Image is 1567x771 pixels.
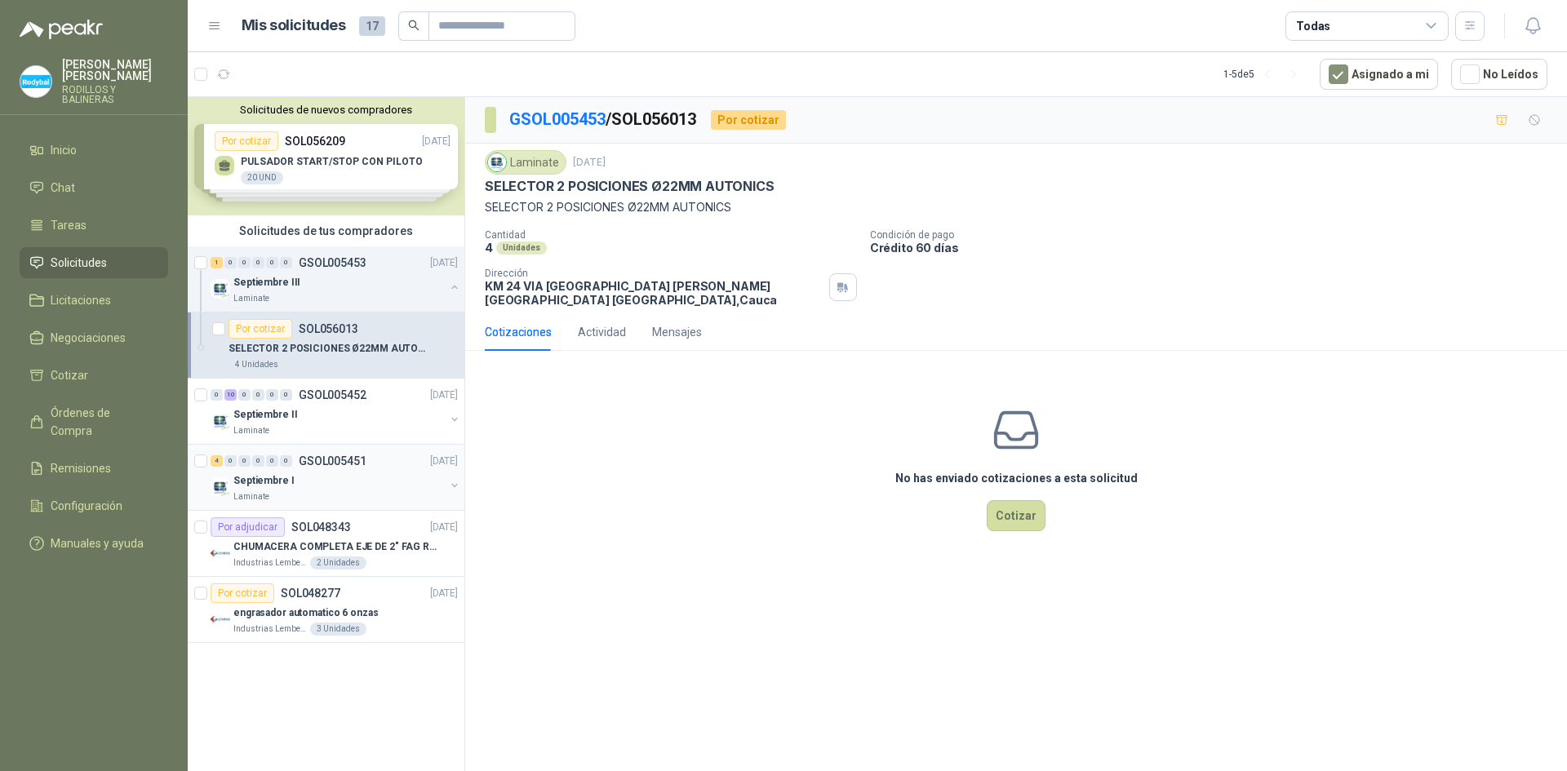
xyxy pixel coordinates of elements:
div: Todas [1296,17,1330,35]
span: Licitaciones [51,291,111,309]
div: 4 Unidades [229,358,285,371]
a: Por adjudicarSOL048343[DATE] Company LogoCHUMACERA COMPLETA EJE DE 2" FAG REF: UCF211-32Industria... [188,511,464,577]
div: 0 [280,389,292,401]
div: 0 [238,389,251,401]
span: Chat [51,179,75,197]
span: Negociaciones [51,329,126,347]
p: Septiembre II [233,407,297,423]
span: Órdenes de Compra [51,404,153,440]
p: GSOL005452 [299,389,366,401]
div: Por adjudicar [211,517,285,537]
p: Crédito 60 días [870,241,1560,255]
img: Company Logo [211,477,230,497]
p: SOL056013 [299,323,358,335]
img: Logo peakr [20,20,103,39]
div: 10 [224,389,237,401]
p: CHUMACERA COMPLETA EJE DE 2" FAG REF: UCF211-32 [233,539,437,555]
div: Por cotizar [229,319,292,339]
p: [DATE] [573,155,606,171]
img: Company Logo [211,543,230,563]
div: 0 [252,455,264,467]
a: 0 10 0 0 0 0 GSOL005452[DATE] Company LogoSeptiembre IILaminate [211,385,461,437]
div: Por cotizar [211,583,274,603]
p: Dirección [485,268,823,279]
div: 0 [266,389,278,401]
span: Tareas [51,216,87,234]
a: Órdenes de Compra [20,397,168,446]
a: 1 0 0 0 0 0 GSOL005453[DATE] Company LogoSeptiembre IIILaminate [211,253,461,305]
img: Company Logo [20,66,51,97]
div: Solicitudes de tus compradores [188,215,464,246]
p: [DATE] [430,388,458,403]
button: Solicitudes de nuevos compradores [194,104,458,116]
p: [DATE] [430,520,458,535]
div: 4 [211,455,223,467]
div: 0 [252,257,264,268]
a: Tareas [20,210,168,241]
p: [DATE] [430,586,458,601]
p: Industrias Lember S.A [233,556,307,569]
img: Company Logo [211,279,230,299]
div: Mensajes [652,323,702,341]
span: Configuración [51,497,122,515]
div: 0 [238,455,251,467]
a: Por cotizarSOL056013SELECTOR 2 POSICIONES Ø22MM AUTONICS4 Unidades [188,312,464,379]
img: Company Logo [211,411,230,431]
p: Septiembre I [233,473,295,489]
p: engrasador automatico 6 onzas [233,605,379,621]
span: 17 [359,16,385,36]
p: Laminate [233,292,269,305]
h3: No has enviado cotizaciones a esta solicitud [895,469,1138,487]
div: Solicitudes de nuevos compradoresPor cotizarSOL056209[DATE] PULSADOR START/STOP CON PILOTO20 UNDP... [188,97,464,215]
button: Cotizar [987,500,1045,531]
p: SOL048343 [291,521,351,533]
p: Industrias Lember S.A [233,623,307,636]
button: No Leídos [1451,59,1547,90]
div: Laminate [485,150,566,175]
p: Laminate [233,490,269,503]
div: 1 [211,257,223,268]
a: Por cotizarSOL048277[DATE] Company Logoengrasador automatico 6 onzasIndustrias Lember S.A3 Unidades [188,577,464,643]
a: 4 0 0 0 0 0 GSOL005451[DATE] Company LogoSeptiembre ILaminate [211,451,461,503]
div: 3 Unidades [310,623,366,636]
div: 0 [266,257,278,268]
a: Manuales y ayuda [20,528,168,559]
p: [DATE] [430,454,458,469]
p: GSOL005451 [299,455,366,467]
a: Configuración [20,490,168,521]
p: GSOL005453 [299,257,366,268]
span: Cotizar [51,366,88,384]
div: Por cotizar [711,110,786,130]
div: 0 [211,389,223,401]
a: Cotizar [20,360,168,391]
p: Septiembre III [233,275,300,290]
p: KM 24 VIA [GEOGRAPHIC_DATA] [PERSON_NAME] [GEOGRAPHIC_DATA] [GEOGRAPHIC_DATA] , Cauca [485,279,823,307]
a: Solicitudes [20,247,168,278]
p: SOL048277 [281,587,340,599]
p: Laminate [233,424,269,437]
span: search [408,20,419,31]
a: GSOL005453 [509,109,606,129]
div: Unidades [496,241,547,255]
div: 0 [280,257,292,268]
p: SELECTOR 2 POSICIONES Ø22MM AUTONICS [485,198,1547,216]
p: RODILLOS Y BALINERAS [62,85,168,104]
span: Remisiones [51,459,111,477]
a: Chat [20,172,168,203]
img: Company Logo [488,153,506,171]
a: Negociaciones [20,322,168,353]
div: 2 Unidades [310,556,366,569]
p: Cantidad [485,229,857,241]
div: 0 [280,455,292,467]
div: 0 [252,389,264,401]
h1: Mis solicitudes [242,14,346,38]
p: 4 [485,241,493,255]
a: Licitaciones [20,285,168,316]
span: Solicitudes [51,254,107,272]
a: Remisiones [20,453,168,484]
p: SELECTOR 2 POSICIONES Ø22MM AUTONICS [229,341,432,357]
div: 1 - 5 de 5 [1223,61,1307,87]
div: 0 [238,257,251,268]
div: 0 [224,257,237,268]
p: Condición de pago [870,229,1560,241]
